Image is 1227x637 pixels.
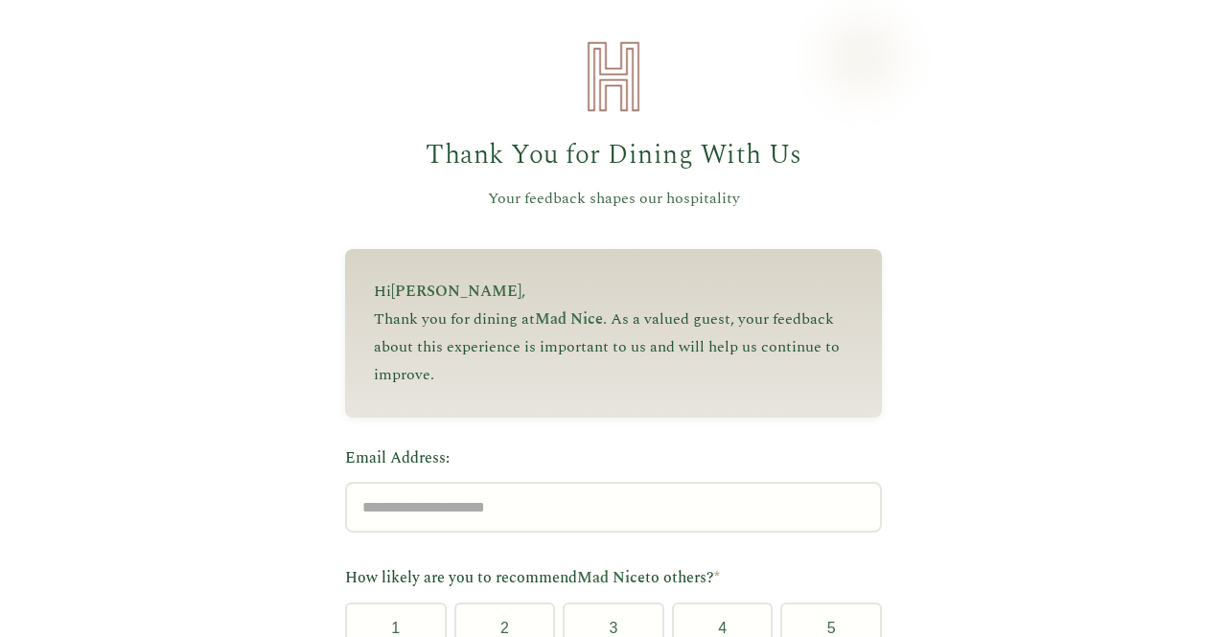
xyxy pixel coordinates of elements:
[345,566,882,591] label: How likely are you to recommend to others?
[374,306,853,388] p: Thank you for dining at . As a valued guest, your feedback about this experience is important to ...
[345,446,882,471] label: Email Address:
[575,38,652,115] img: Heirloom Hospitality Logo
[535,307,603,330] span: Mad Nice
[345,187,882,212] p: Your feedback shapes our hospitality
[374,278,853,306] p: Hi ,
[391,280,521,303] span: [PERSON_NAME]
[577,566,645,589] span: Mad Nice
[345,134,882,177] h1: Thank You for Dining With Us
